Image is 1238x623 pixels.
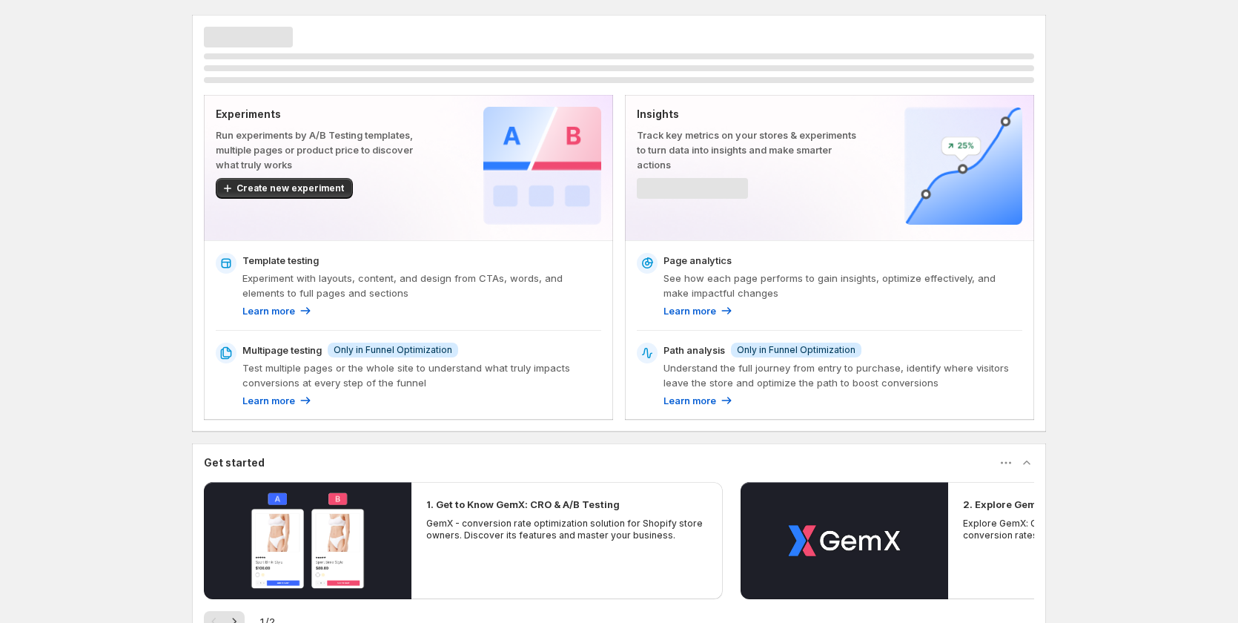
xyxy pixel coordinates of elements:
[663,253,732,268] p: Page analytics
[216,107,436,122] p: Experiments
[242,360,601,390] p: Test multiple pages or the whole site to understand what truly impacts conversions at every step ...
[242,393,295,408] p: Learn more
[204,455,265,470] h3: Get started
[426,518,708,541] p: GemX - conversion rate optimization solution for Shopify store owners. Discover its features and ...
[242,303,313,318] a: Learn more
[204,482,411,599] button: Play video
[663,303,716,318] p: Learn more
[426,497,620,512] h2: 1. Get to Know GemX: CRO & A/B Testing
[663,271,1022,300] p: See how each page performs to gain insights, optimize effectively, and make impactful changes
[663,303,734,318] a: Learn more
[242,393,313,408] a: Learn more
[216,128,436,172] p: Run experiments by A/B Testing templates, multiple pages or product price to discover what truly ...
[242,253,319,268] p: Template testing
[216,178,353,199] button: Create new experiment
[236,182,344,194] span: Create new experiment
[741,482,948,599] button: Play video
[242,303,295,318] p: Learn more
[242,343,322,357] p: Multipage testing
[334,344,452,356] span: Only in Funnel Optimization
[904,107,1022,225] img: Insights
[242,271,601,300] p: Experiment with layouts, content, and design from CTAs, words, and elements to full pages and sec...
[663,393,716,408] p: Learn more
[963,497,1193,512] h2: 2. Explore GemX: CRO & A/B Testing Use Cases
[663,343,725,357] p: Path analysis
[663,360,1022,390] p: Understand the full journey from entry to purchase, identify where visitors leave the store and o...
[663,393,734,408] a: Learn more
[483,107,601,225] img: Experiments
[737,344,855,356] span: Only in Funnel Optimization
[637,107,857,122] p: Insights
[637,128,857,172] p: Track key metrics on your stores & experiments to turn data into insights and make smarter actions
